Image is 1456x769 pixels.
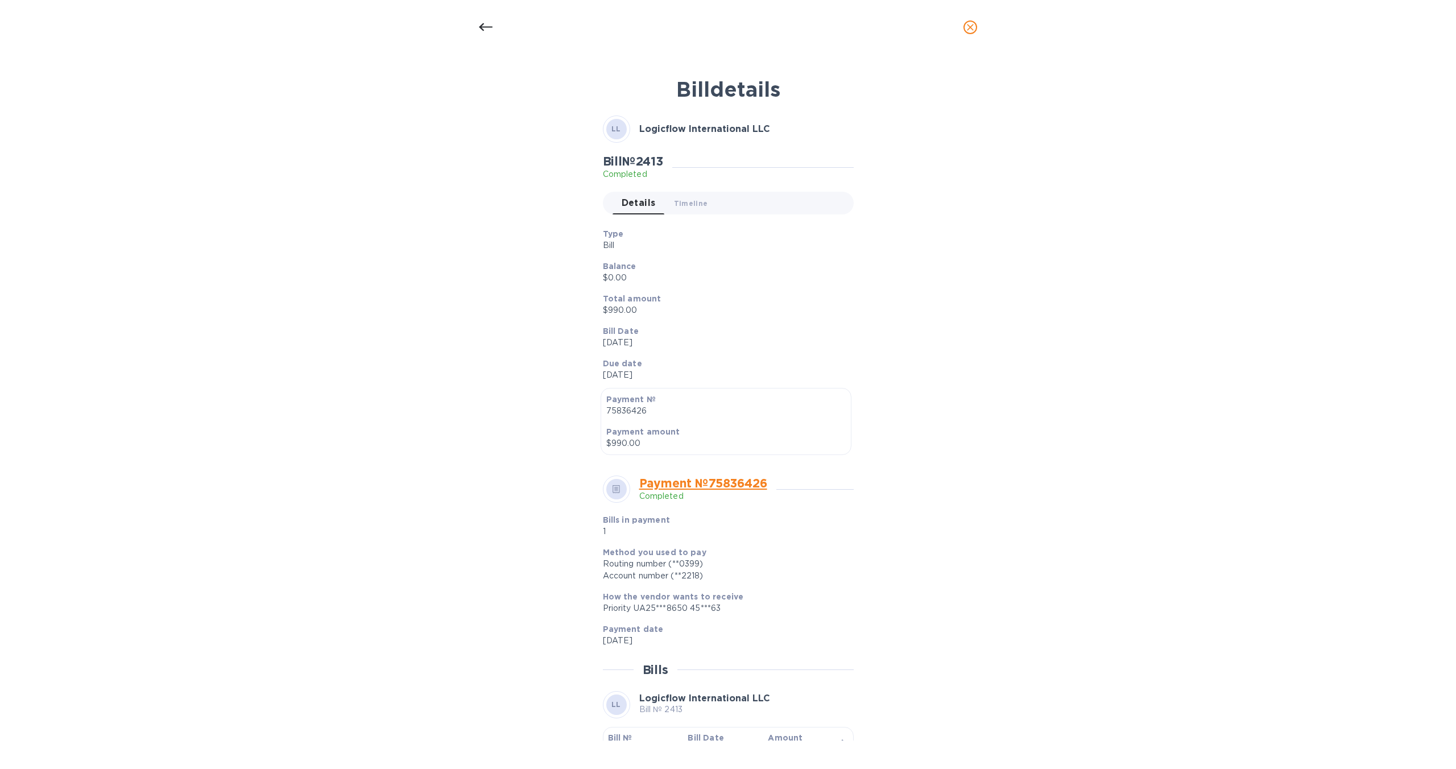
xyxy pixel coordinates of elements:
b: Due date [603,359,642,368]
b: Bill № [608,733,632,742]
div: Routing number (**0399) [603,558,845,570]
b: Type [603,229,624,238]
span: Details [622,195,656,211]
p: [DATE] [603,337,845,349]
p: Bill [603,239,845,251]
p: $990.00 [603,304,845,316]
b: Bill details [676,77,780,102]
p: [DATE] [603,369,845,381]
button: close [957,14,984,41]
b: Logicflow International LLC [639,123,770,134]
b: LL [611,125,621,133]
h2: Bill № 2413 [603,154,663,168]
h2: Bills [643,663,668,677]
b: Bill Date [603,326,639,336]
a: Payment № 75836426 [639,476,767,490]
b: Payment amount [606,427,680,436]
p: 75836426 [606,405,846,417]
p: Bill № 2413 [639,704,770,716]
p: $990.00 [606,437,846,449]
b: How the vendor wants to receive [603,592,744,601]
div: Account number (**2218) [603,570,845,582]
p: Completed [639,490,767,502]
p: [DATE] [603,635,845,647]
p: $0.00 [603,272,845,284]
p: Completed [603,168,663,180]
b: Bills in payment [603,515,670,524]
b: Payment № [606,395,656,404]
span: Timeline [674,197,708,209]
b: Payment date [603,625,664,634]
button: Bill №Bill DateAmount [603,727,854,766]
b: LL [611,700,621,709]
b: Bill Date [688,733,723,742]
b: Amount [768,733,803,742]
b: Method you used to pay [603,548,706,557]
b: Logicflow International LLC [639,693,770,704]
p: 1 [603,526,764,538]
b: Total amount [603,294,661,303]
b: Balance [603,262,636,271]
